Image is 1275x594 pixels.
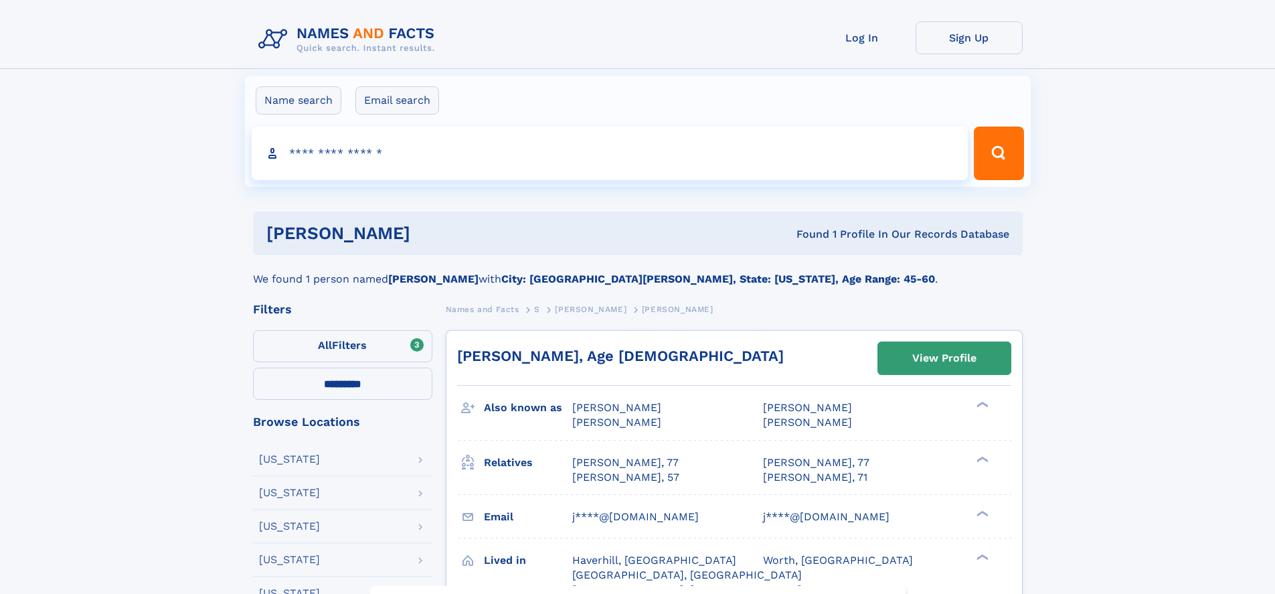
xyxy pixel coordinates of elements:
[912,343,976,374] div: View Profile
[642,305,713,314] span: [PERSON_NAME]
[388,273,479,285] b: [PERSON_NAME]
[973,455,989,463] div: ❯
[973,509,989,518] div: ❯
[253,21,446,58] img: Logo Names and Facts
[973,400,989,409] div: ❯
[259,488,320,498] div: [US_STATE]
[253,330,432,362] label: Filters
[259,521,320,532] div: [US_STATE]
[457,348,784,364] a: [PERSON_NAME], Age [DEMOGRAPHIC_DATA]
[484,396,572,419] h3: Also known as
[572,569,802,581] span: [GEOGRAPHIC_DATA], [GEOGRAPHIC_DATA]
[809,21,916,54] a: Log In
[572,416,661,429] span: [PERSON_NAME]
[763,470,867,485] a: [PERSON_NAME], 71
[252,127,968,180] input: search input
[763,416,852,429] span: [PERSON_NAME]
[572,455,679,470] a: [PERSON_NAME], 77
[256,86,341,115] label: Name search
[534,301,540,317] a: S
[916,21,1023,54] a: Sign Up
[266,225,604,242] h1: [PERSON_NAME]
[572,401,661,414] span: [PERSON_NAME]
[501,273,935,285] b: City: [GEOGRAPHIC_DATA][PERSON_NAME], State: [US_STATE], Age Range: 45-60
[484,506,572,528] h3: Email
[763,455,869,470] a: [PERSON_NAME], 77
[534,305,540,314] span: S
[484,549,572,572] h3: Lived in
[259,454,320,465] div: [US_STATE]
[253,416,432,428] div: Browse Locations
[572,554,736,567] span: Haverhill, [GEOGRAPHIC_DATA]
[974,127,1023,180] button: Search Button
[446,301,519,317] a: Names and Facts
[253,303,432,315] div: Filters
[318,339,332,352] span: All
[973,552,989,561] div: ❯
[484,451,572,474] h3: Relatives
[603,227,1009,242] div: Found 1 Profile In Our Records Database
[878,342,1011,374] a: View Profile
[259,554,320,565] div: [US_STATE]
[555,301,626,317] a: [PERSON_NAME]
[763,401,852,414] span: [PERSON_NAME]
[555,305,626,314] span: [PERSON_NAME]
[763,554,913,567] span: Worth, [GEOGRAPHIC_DATA]
[355,86,439,115] label: Email search
[253,255,1023,287] div: We found 1 person named with .
[572,470,679,485] a: [PERSON_NAME], 57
